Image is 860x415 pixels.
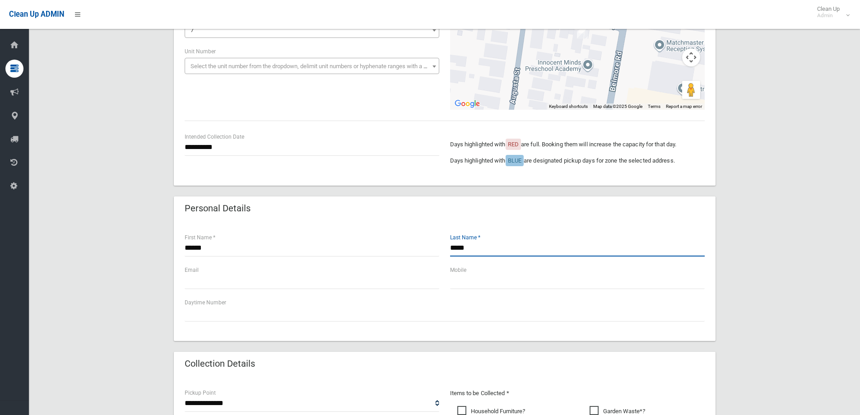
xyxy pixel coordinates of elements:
[682,81,700,99] button: Drag Pegman onto the map to open Street View
[191,63,443,70] span: Select the unit number from the dropdown, delimit unit numbers or hyphenate ranges with a comma
[666,104,702,109] a: Report a map error
[648,104,660,109] a: Terms (opens in new tab)
[813,5,849,19] span: Clean Up
[450,139,705,150] p: Days highlighted with are full. Booking them will increase the capacity for that day.
[187,24,437,37] span: 7
[452,98,482,110] img: Google
[817,12,840,19] small: Admin
[174,355,266,373] header: Collection Details
[185,22,439,38] span: 7
[549,103,588,110] button: Keyboard shortcuts
[577,23,588,39] div: 7 Major Street, PUNCHBOWL NSW 2196
[593,104,642,109] span: Map data ©2025 Google
[174,200,261,217] header: Personal Details
[452,98,482,110] a: Open this area in Google Maps (opens a new window)
[9,10,64,19] span: Clean Up ADMIN
[450,155,705,166] p: Days highlighted with are designated pickup days for zone the selected address.
[508,141,519,148] span: RED
[450,388,705,399] p: Items to be Collected *
[191,27,194,33] span: 7
[508,157,521,164] span: BLUE
[682,48,700,66] button: Map camera controls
